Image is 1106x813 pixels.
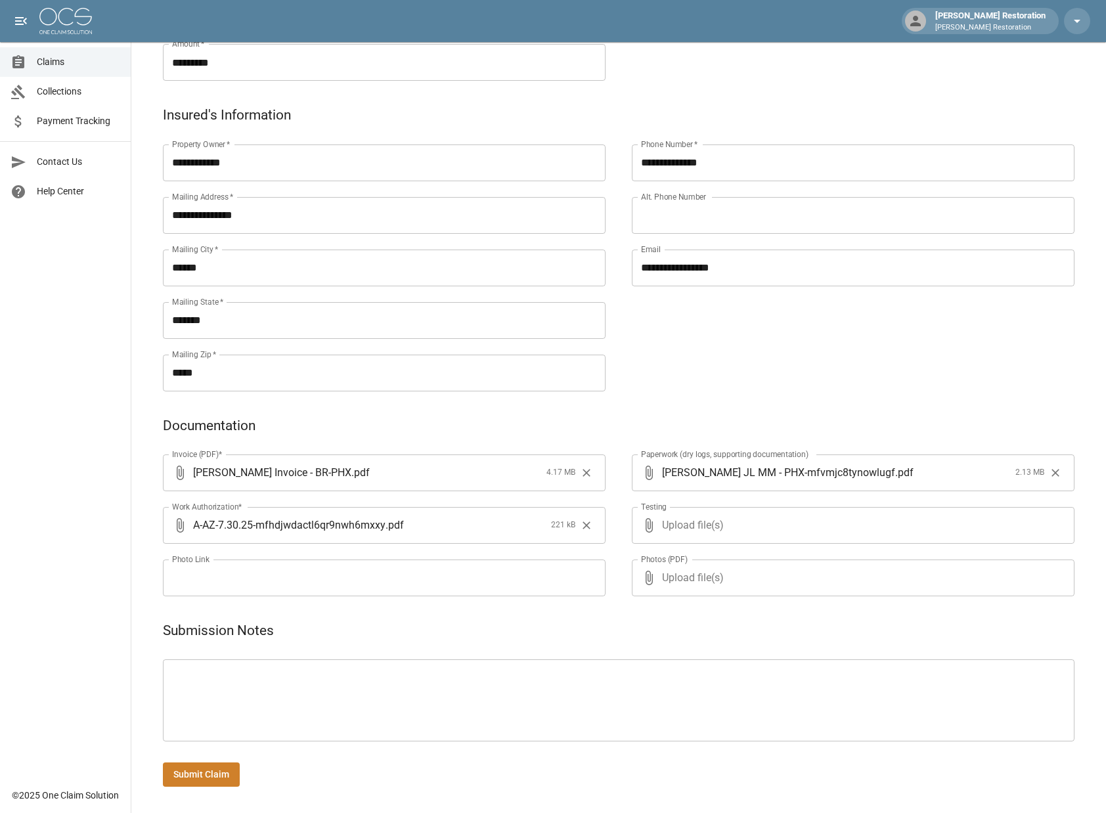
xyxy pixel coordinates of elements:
div: © 2025 One Claim Solution [12,789,119,802]
span: Upload file(s) [662,560,1039,596]
label: Photos (PDF) [641,554,688,565]
span: [PERSON_NAME] JL MM - PHX-mfvmjc8tynowlugf [662,465,895,480]
span: Claims [37,55,120,69]
label: Mailing Address [172,191,233,202]
button: Clear [577,516,596,535]
button: Clear [577,463,596,483]
label: Paperwork (dry logs, supporting documentation) [641,449,808,460]
span: Upload file(s) [662,507,1039,544]
span: 2.13 MB [1015,466,1044,479]
label: Mailing State [172,296,223,307]
label: Photo Link [172,554,210,565]
label: Phone Number [641,139,697,150]
span: Help Center [37,185,120,198]
label: Invoice (PDF)* [172,449,223,460]
div: [PERSON_NAME] Restoration [930,9,1051,33]
span: Contact Us [37,155,120,169]
label: Amount [172,38,205,49]
label: Alt. Phone Number [641,191,706,202]
span: 221 kB [551,519,575,532]
label: Work Authorization* [172,501,242,512]
span: 4.17 MB [546,466,575,479]
span: [PERSON_NAME] Invoice - BR-PHX [193,465,351,480]
span: . pdf [351,465,370,480]
span: Payment Tracking [37,114,120,128]
span: Collections [37,85,120,99]
label: Mailing City [172,244,219,255]
span: A-AZ-7.30.25-mfhdjwdactl6qr9nwh6mxxy [193,517,386,533]
img: ocs-logo-white-transparent.png [39,8,92,34]
label: Testing [641,501,667,512]
button: open drawer [8,8,34,34]
label: Property Owner [172,139,231,150]
span: . pdf [895,465,914,480]
label: Email [641,244,661,255]
button: Submit Claim [163,762,240,787]
p: [PERSON_NAME] Restoration [935,22,1046,33]
button: Clear [1046,463,1065,483]
label: Mailing Zip [172,349,217,360]
span: . pdf [386,517,404,533]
